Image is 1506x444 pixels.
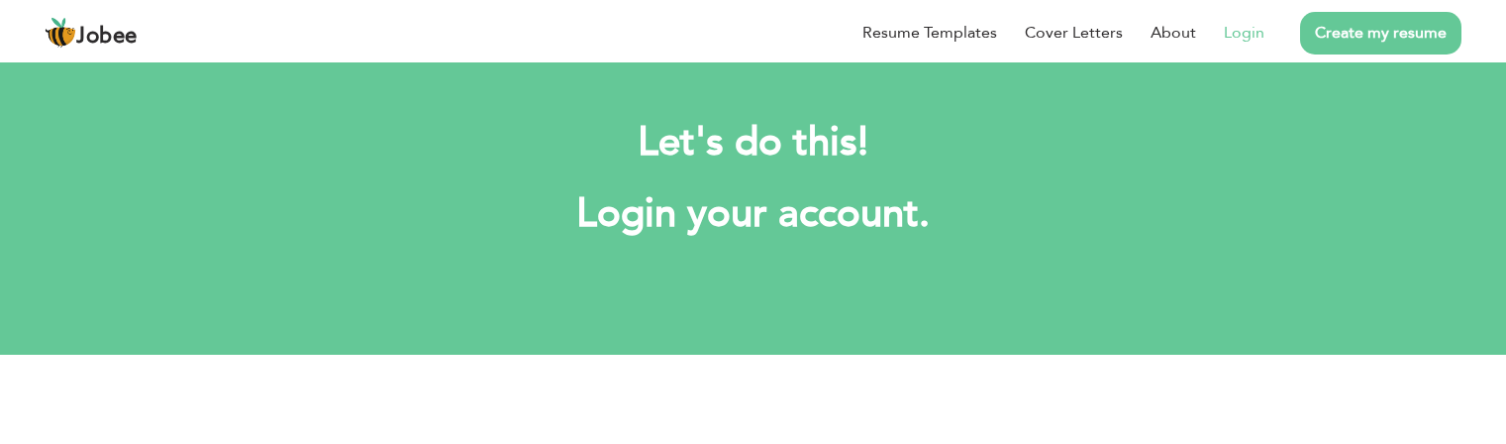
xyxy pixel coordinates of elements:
[219,188,1288,240] h1: Login your account.
[1025,21,1123,45] a: Cover Letters
[1151,21,1196,45] a: About
[1224,21,1264,45] a: Login
[45,17,138,49] a: Jobee
[1300,12,1461,55] a: Create my resume
[862,21,997,45] a: Resume Templates
[219,117,1288,168] h2: Let's do this!
[45,17,76,49] img: jobee.io
[76,26,138,48] span: Jobee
